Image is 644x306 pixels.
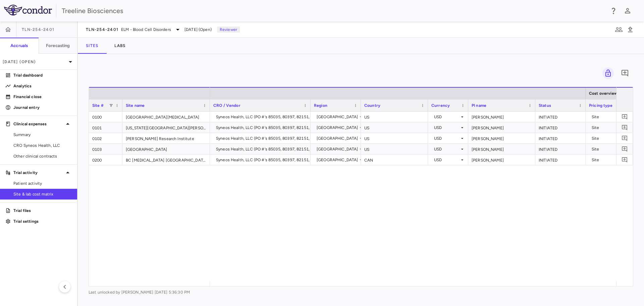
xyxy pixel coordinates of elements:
[62,6,605,16] div: Treeline Biosciences
[106,38,133,54] button: Labs
[317,122,358,133] div: [GEOGRAPHIC_DATA]
[592,155,627,165] div: Site
[622,135,628,141] svg: Add comment
[589,103,612,108] span: Pricing type
[535,133,586,143] div: INITIATED
[13,94,72,100] p: Financial close
[622,124,628,131] svg: Add comment
[539,103,551,108] span: Status
[468,112,535,122] div: [PERSON_NAME]
[592,122,627,133] div: Site
[592,133,627,144] div: Site
[535,122,586,133] div: INITIATED
[10,43,28,49] h6: Accruals
[317,112,358,122] div: [GEOGRAPHIC_DATA]
[122,112,210,122] div: [GEOGRAPHIC_DATA][MEDICAL_DATA]
[13,191,72,197] span: Site & lab cost matrix
[13,208,72,214] p: Trial files
[89,155,122,165] div: 0200
[620,123,629,132] button: Add comment
[4,5,52,15] img: logo-full-BYUhSk78.svg
[86,27,118,32] span: TLN-254-2401
[89,144,122,154] div: 0103
[361,122,428,133] div: US
[89,289,633,295] span: Last unlocked by [PERSON_NAME] [DATE] 5:36:30 PM
[46,43,70,49] h6: Forecasting
[317,155,358,165] div: [GEOGRAPHIC_DATA]
[217,27,240,33] p: Reviewer
[213,103,240,108] span: CRO / Vendor
[13,142,72,148] span: CRO Syneos Health, LLC
[216,112,324,122] div: Syneos Health, LLC (PO #'s 85035, 80397, 82151, 83744)
[121,27,171,33] span: ELM - Blood Cell Disorders
[184,27,212,33] span: [DATE] (Open)
[92,103,104,108] span: Site #
[468,133,535,143] div: [PERSON_NAME]
[600,68,614,79] span: Lock grid
[434,144,460,155] div: USD
[361,133,428,143] div: US
[126,103,145,108] span: Site name
[89,112,122,122] div: 0100
[89,133,122,143] div: 0102
[122,155,210,165] div: BC [MEDICAL_DATA] [GEOGRAPHIC_DATA]
[13,72,72,78] p: Trial dashboard
[13,170,64,176] p: Trial activity
[89,122,122,133] div: 0101
[13,218,72,224] p: Trial settings
[434,155,460,165] div: USD
[535,144,586,154] div: INITIATED
[317,144,358,155] div: [GEOGRAPHIC_DATA]
[122,133,210,143] div: [PERSON_NAME] Research Institute
[13,180,72,186] span: Patient activity
[592,144,627,155] div: Site
[122,122,210,133] div: [US_STATE][GEOGRAPHIC_DATA][PERSON_NAME]
[361,155,428,165] div: CAN
[216,133,324,144] div: Syneos Health, LLC (PO #'s 85035, 80397, 82151, 83744)
[589,91,618,96] span: Cost overview
[317,133,358,144] div: [GEOGRAPHIC_DATA]
[535,112,586,122] div: INITIATED
[78,38,106,54] button: Sites
[620,134,629,143] button: Add comment
[468,155,535,165] div: [PERSON_NAME]
[620,112,629,121] button: Add comment
[216,122,324,133] div: Syneos Health, LLC (PO #'s 85035, 80397, 82151, 83744)
[13,104,72,111] p: Journal entry
[364,103,380,108] span: Country
[468,144,535,154] div: [PERSON_NAME]
[434,112,460,122] div: USD
[431,103,450,108] span: Currency
[592,112,627,122] div: Site
[361,144,428,154] div: US
[434,122,460,133] div: USD
[216,144,324,155] div: Syneos Health, LLC (PO #'s 85035, 80397, 82151, 83744)
[620,155,629,164] button: Add comment
[13,83,72,89] p: Analytics
[216,155,324,165] div: Syneos Health, LLC (PO #'s 85035, 80397, 82151, 83744)
[13,132,72,138] span: Summary
[621,69,629,77] svg: Add comment
[620,144,629,154] button: Add comment
[434,133,460,144] div: USD
[622,157,628,163] svg: Add comment
[22,27,54,32] span: TLN-254-2401
[472,103,486,108] span: PI name
[468,122,535,133] div: [PERSON_NAME]
[361,112,428,122] div: US
[122,144,210,154] div: [GEOGRAPHIC_DATA]
[3,59,66,65] p: [DATE] (Open)
[13,121,64,127] p: Clinical expenses
[314,103,327,108] span: Region
[535,155,586,165] div: INITIATED
[622,114,628,120] svg: Add comment
[622,146,628,152] svg: Add comment
[619,68,631,79] button: Add comment
[13,153,72,159] span: Other clinical contracts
